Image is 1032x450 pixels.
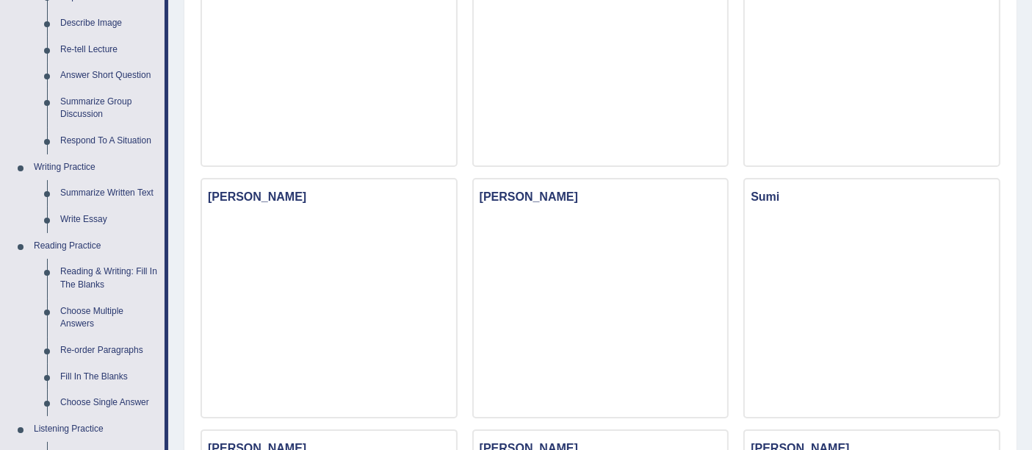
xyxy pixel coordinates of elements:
a: Reading Practice [27,233,165,260]
a: Respond To A Situation [54,128,165,154]
a: Listening Practice [27,416,165,443]
a: Writing Practice [27,154,165,181]
a: Re-tell Lecture [54,37,165,63]
h3: [PERSON_NAME] [474,187,728,207]
a: Summarize Written Text [54,180,165,207]
a: Answer Short Question [54,63,165,89]
a: Fill In The Blanks [54,364,165,390]
a: Reading & Writing: Fill In The Blanks [54,259,165,298]
h3: Sumi [745,187,999,207]
a: Choose Multiple Answers [54,299,165,337]
a: Choose Single Answer [54,390,165,416]
a: Write Essay [54,207,165,233]
a: Summarize Group Discussion [54,89,165,128]
a: Describe Image [54,10,165,37]
h3: [PERSON_NAME] [202,187,456,207]
a: Re-order Paragraphs [54,337,165,364]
